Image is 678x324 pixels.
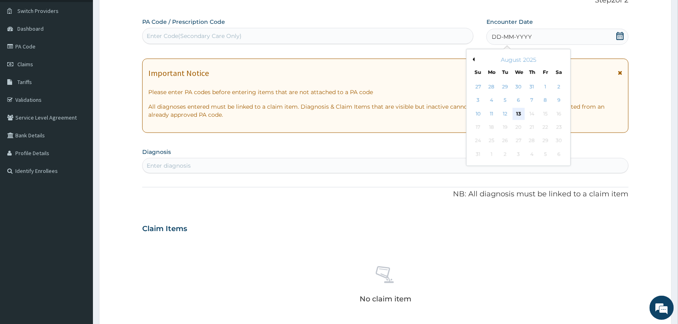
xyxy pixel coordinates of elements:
[553,108,565,120] div: Not available Saturday, August 16th, 2025
[470,56,567,64] div: August 2025
[499,148,512,160] div: Not available Tuesday, September 2nd, 2025
[553,148,565,160] div: Not available Saturday, September 6th, 2025
[513,121,525,133] div: Not available Wednesday, August 20th, 2025
[499,95,512,107] div: Choose Tuesday, August 5th, 2025
[513,108,525,120] div: Choose Wednesday, August 13th, 2025
[17,7,59,15] span: Switch Providers
[513,135,525,147] div: Not available Wednesday, August 27th, 2025
[475,69,482,76] div: Su
[148,69,209,78] h1: Important Notice
[148,88,623,96] p: Please enter PA codes before entering items that are not attached to a PA code
[47,102,112,183] span: We're online!
[513,95,525,107] div: Choose Wednesday, August 6th, 2025
[553,95,565,107] div: Choose Saturday, August 9th, 2025
[526,121,538,133] div: Not available Thursday, August 21st, 2025
[17,25,44,32] span: Dashboard
[486,108,498,120] div: Choose Monday, August 11th, 2025
[526,81,538,93] div: Choose Thursday, July 31st, 2025
[142,189,629,200] p: NB: All diagnosis must be linked to a claim item
[499,121,512,133] div: Not available Tuesday, August 19th, 2025
[486,18,533,26] label: Encounter Date
[472,80,566,161] div: month 2025-08
[486,148,498,160] div: Not available Monday, September 1st, 2025
[472,95,484,107] div: Choose Sunday, August 3rd, 2025
[526,148,538,160] div: Not available Thursday, September 4th, 2025
[472,148,484,160] div: Not available Sunday, August 31st, 2025
[15,40,33,61] img: d_794563401_company_1708531726252_794563401
[513,148,525,160] div: Not available Wednesday, September 3rd, 2025
[17,61,33,68] span: Claims
[486,95,498,107] div: Choose Monday, August 4th, 2025
[4,221,154,249] textarea: Type your message and hit 'Enter'
[142,148,171,156] label: Diagnosis
[133,4,152,23] div: Minimize live chat window
[486,135,498,147] div: Not available Monday, August 25th, 2025
[492,33,532,41] span: DD-MM-YYYY
[472,108,484,120] div: Choose Sunday, August 10th, 2025
[553,135,565,147] div: Not available Saturday, August 30th, 2025
[147,32,242,40] div: Enter Code(Secondary Care Only)
[526,108,538,120] div: Not available Thursday, August 14th, 2025
[540,95,552,107] div: Choose Friday, August 8th, 2025
[553,121,565,133] div: Not available Saturday, August 23rd, 2025
[472,121,484,133] div: Not available Sunday, August 17th, 2025
[542,69,549,76] div: Fr
[486,121,498,133] div: Not available Monday, August 18th, 2025
[472,81,484,93] div: Choose Sunday, July 27th, 2025
[142,225,187,234] h3: Claim Items
[486,81,498,93] div: Choose Monday, July 28th, 2025
[553,81,565,93] div: Choose Saturday, August 2nd, 2025
[472,135,484,147] div: Not available Sunday, August 24th, 2025
[540,135,552,147] div: Not available Friday, August 29th, 2025
[540,81,552,93] div: Choose Friday, August 1st, 2025
[526,95,538,107] div: Choose Thursday, August 7th, 2025
[499,108,512,120] div: Choose Tuesday, August 12th, 2025
[142,18,225,26] label: PA Code / Prescription Code
[515,69,522,76] div: We
[540,121,552,133] div: Not available Friday, August 22nd, 2025
[502,69,509,76] div: Tu
[148,103,623,119] p: All diagnoses entered must be linked to a claim item. Diagnosis & Claim Items that are visible bu...
[556,69,563,76] div: Sa
[540,108,552,120] div: Not available Friday, August 15th, 2025
[526,135,538,147] div: Not available Thursday, August 28th, 2025
[360,295,411,303] p: No claim item
[17,78,32,86] span: Tariffs
[147,162,191,170] div: Enter diagnosis
[471,57,475,61] button: Previous Month
[499,81,512,93] div: Choose Tuesday, July 29th, 2025
[513,81,525,93] div: Choose Wednesday, July 30th, 2025
[42,45,136,56] div: Chat with us now
[529,69,536,76] div: Th
[488,69,495,76] div: Mo
[499,135,512,147] div: Not available Tuesday, August 26th, 2025
[540,148,552,160] div: Not available Friday, September 5th, 2025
